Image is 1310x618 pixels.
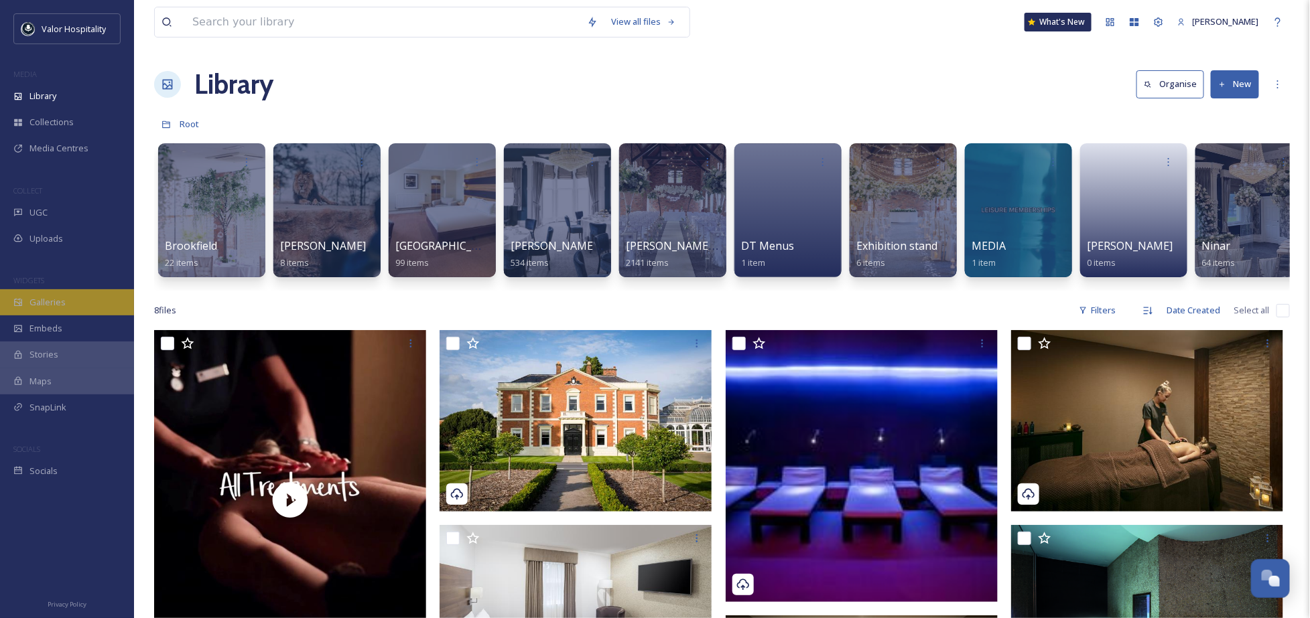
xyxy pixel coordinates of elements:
[29,142,88,155] span: Media Centres
[29,206,48,219] span: UGC
[972,240,1006,268] a: MEDIA1 item
[1171,9,1266,35] a: [PERSON_NAME]
[280,240,366,268] a: [PERSON_NAME]8 items
[856,256,885,268] span: 6 items
[21,22,35,35] img: images
[1211,70,1259,98] button: New
[29,465,58,477] span: Socials
[395,240,589,268] a: [GEOGRAPHIC_DATA][PERSON_NAME]99 items
[1087,238,1173,253] span: [PERSON_NAME]
[511,256,549,268] span: 534 items
[29,296,66,309] span: Galleries
[13,69,37,79] span: MEDIA
[604,9,683,35] a: View all files
[29,401,66,414] span: SnapLink
[29,348,58,361] span: Stories
[13,444,40,454] span: SOCIALS
[1193,15,1259,27] span: [PERSON_NAME]
[511,240,618,268] a: [PERSON_NAME] ALL534 items
[626,256,669,268] span: 2141 items
[1025,13,1092,31] a: What's New
[186,7,580,37] input: Search your library
[1087,240,1173,268] a: [PERSON_NAME]0 items
[13,275,44,285] span: WIDGETS
[395,238,589,253] span: [GEOGRAPHIC_DATA][PERSON_NAME]
[1072,297,1122,323] div: Filters
[165,238,217,253] span: Brookfield
[29,375,52,388] span: Maps
[29,232,63,245] span: Uploads
[741,256,765,268] span: 1 item
[856,240,937,268] a: Exhibition stand6 items
[626,240,764,268] a: [PERSON_NAME] Weddings2141 items
[511,238,618,253] span: [PERSON_NAME] ALL
[741,238,794,253] span: DT Menus
[1251,559,1290,598] button: Open Chat
[13,185,42,196] span: COLLECT
[1202,240,1236,268] a: Ninar64 items
[280,238,366,253] span: [PERSON_NAME]
[29,90,56,102] span: Library
[395,256,429,268] span: 99 items
[29,116,74,129] span: Collections
[626,238,764,253] span: [PERSON_NAME] Weddings
[1202,256,1236,268] span: 64 items
[280,256,309,268] span: 8 items
[1136,70,1211,98] a: Organise
[180,118,199,130] span: Root
[42,23,106,35] span: Valor Hospitality
[165,256,198,268] span: 22 items
[1202,238,1231,253] span: Ninar
[440,330,712,512] img: DT Hero image.jpeg
[1087,256,1116,268] span: 0 items
[726,330,998,602] img: Twilight image 1.png
[48,600,86,609] span: Privacy Policy
[165,240,217,268] a: Brookfield22 items
[856,238,937,253] span: Exhibition stand
[972,256,996,268] span: 1 item
[154,304,176,317] span: 8 file s
[1011,330,1283,512] img: Hot stone therapy.jpg
[1160,297,1228,323] div: Date Created
[1136,70,1204,98] button: Organise
[1234,304,1270,317] span: Select all
[180,116,199,132] a: Root
[194,64,273,104] a: Library
[48,595,86,611] a: Privacy Policy
[741,240,794,268] a: DT Menus1 item
[972,238,1006,253] span: MEDIA
[29,322,62,335] span: Embeds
